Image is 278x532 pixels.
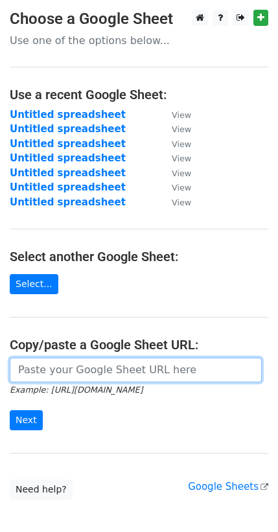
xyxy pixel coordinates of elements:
[172,139,191,149] small: View
[159,196,191,208] a: View
[10,480,73,500] a: Need help?
[172,124,191,134] small: View
[10,152,126,164] a: Untitled spreadsheet
[159,181,191,193] a: View
[172,198,191,207] small: View
[10,87,268,102] h4: Use a recent Google Sheet:
[10,249,268,264] h4: Select another Google Sheet:
[10,10,268,29] h3: Choose a Google Sheet
[10,196,126,208] a: Untitled spreadsheet
[172,168,191,178] small: View
[10,34,268,47] p: Use one of the options below...
[10,181,126,193] a: Untitled spreadsheet
[159,167,191,179] a: View
[159,138,191,150] a: View
[159,109,191,121] a: View
[10,274,58,294] a: Select...
[159,123,191,135] a: View
[213,470,278,532] iframe: Chat Widget
[10,167,126,179] a: Untitled spreadsheet
[10,123,126,135] a: Untitled spreadsheet
[159,152,191,164] a: View
[172,183,191,192] small: View
[10,385,143,395] small: Example: [URL][DOMAIN_NAME]
[172,154,191,163] small: View
[10,138,126,150] a: Untitled spreadsheet
[188,481,268,492] a: Google Sheets
[10,337,268,353] h4: Copy/paste a Google Sheet URL:
[10,109,126,121] a: Untitled spreadsheet
[10,358,262,382] input: Paste your Google Sheet URL here
[10,410,43,430] input: Next
[172,110,191,120] small: View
